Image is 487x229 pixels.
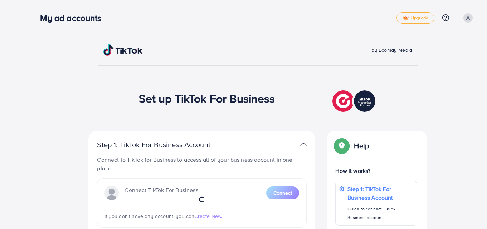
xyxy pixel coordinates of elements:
[403,16,409,21] img: tick
[354,141,369,150] p: Help
[396,12,434,24] a: tickUpgrade
[97,140,233,149] p: Step 1: TikTok For Business Account
[103,44,143,56] img: TikTok
[40,13,107,23] h3: My ad accounts
[139,91,275,105] h1: Set up TikTok For Business
[300,139,307,150] img: TikTok partner
[403,15,428,21] span: Upgrade
[335,166,417,175] p: How it works?
[371,46,412,54] span: by Ecomdy Media
[347,185,413,202] p: Step 1: TikTok For Business Account
[335,139,348,152] img: Popup guide
[332,89,377,114] img: TikTok partner
[347,205,413,222] p: Guide to connect TikTok Business account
